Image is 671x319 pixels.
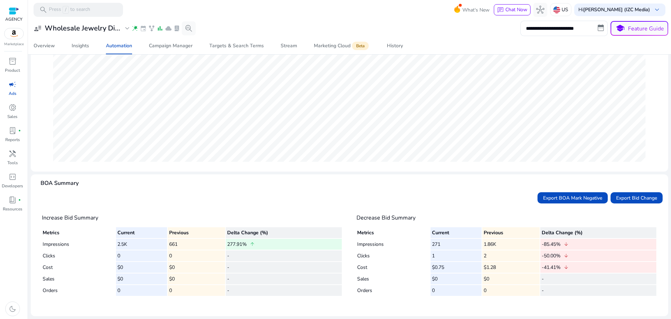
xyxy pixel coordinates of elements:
th: Metrics [357,227,430,238]
td: 661 [168,239,225,250]
h3: Wholesale Jewelry Di... [45,24,120,33]
td: $0 [168,262,225,273]
div: Overview [34,43,55,48]
button: chatChat Now [494,4,531,15]
td: - [540,285,656,296]
td: 0 [482,285,540,296]
td: 1.86K [482,239,540,250]
td: 0 [168,285,225,296]
div: Campaign Manager [149,43,193,48]
td: Orders [357,285,430,296]
td: Sales [43,273,115,284]
td: 271 [431,239,481,250]
td: - [226,285,342,296]
td: Impressions [43,239,115,250]
th: Metrics [43,227,115,238]
span: fiber_manual_record [18,129,21,132]
p: Ads [9,90,16,97]
td: Clicks [43,250,115,261]
p: Feature Guide [628,25,664,33]
td: 0 [431,285,481,296]
td: 0 [116,285,167,296]
span: chat [497,7,504,14]
td: $0 [116,273,167,284]
div: Stream [281,43,297,48]
span: campaign [8,80,17,89]
p: Resources [3,206,22,212]
td: 0 [116,250,167,261]
img: amazon.svg [5,28,23,39]
td: Impressions [357,239,430,250]
b: [PERSON_NAME] (IZC Media) [583,6,650,13]
td: - [540,273,656,284]
th: Delta Change (%) [226,227,342,238]
span: wand_stars [131,25,138,32]
td: -50.00% [540,250,656,261]
p: Press to search [49,6,90,14]
span: arrow_downward [563,264,569,270]
span: lab_profile [173,25,180,32]
th: Previous [482,227,540,238]
td: Clicks [357,250,430,261]
p: AGENCY [5,16,22,22]
span: Export Bid Change [616,194,657,202]
td: - [226,250,342,261]
button: schoolFeature Guide [611,21,668,36]
button: Export Bid Change [611,192,663,203]
td: 0 [168,250,225,261]
td: $1.28 [482,262,540,273]
span: arrow_upward [250,241,255,247]
span: lab_profile [8,126,17,135]
h4: Increase Bid Summary [42,215,342,221]
td: $0 [482,273,540,284]
td: 2.5K [116,239,167,250]
div: Marketing Cloud [314,43,370,49]
p: US [562,4,568,16]
td: $0 [431,273,481,284]
span: user_attributes [34,24,42,33]
span: expand_more [123,24,131,33]
td: $0.75 [431,262,481,273]
div: Automation [106,43,132,48]
span: book_4 [8,196,17,204]
h4: Decrease Bid Summary [356,215,657,221]
td: 277.91% [226,239,342,250]
td: Sales [357,273,430,284]
td: -41.41% [540,262,656,273]
td: - [226,273,342,284]
span: event [140,25,147,32]
div: History [387,43,403,48]
p: Product [5,67,20,74]
p: Hi [578,7,650,12]
span: family_history [148,25,155,32]
span: bar_chart [157,25,164,32]
span: code_blocks [8,173,17,181]
td: $0 [168,273,225,284]
th: Current [116,227,167,238]
span: handyman [8,150,17,158]
p: Reports [5,137,20,143]
span: Chat Now [505,6,527,13]
td: - [226,262,342,273]
p: Tools [7,160,18,166]
td: 1 [431,250,481,261]
span: fiber_manual_record [18,199,21,201]
span: Beta [352,42,369,50]
p: Developers [2,183,23,189]
img: us.svg [553,6,560,13]
span: cloud [165,25,172,32]
button: hub [533,3,547,17]
span: school [615,23,625,34]
span: donut_small [8,103,17,112]
span: inventory_2 [8,57,17,65]
button: Export BOA Mark Negative [537,192,608,203]
span: What's New [462,4,490,16]
td: $0 [116,262,167,273]
div: Targets & Search Terms [209,43,264,48]
div: Insights [72,43,89,48]
td: 2 [482,250,540,261]
span: arrow_downward [563,241,569,247]
td: Cost [357,262,430,273]
h4: BOA Summary [41,180,79,187]
span: search_insights [185,24,193,33]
